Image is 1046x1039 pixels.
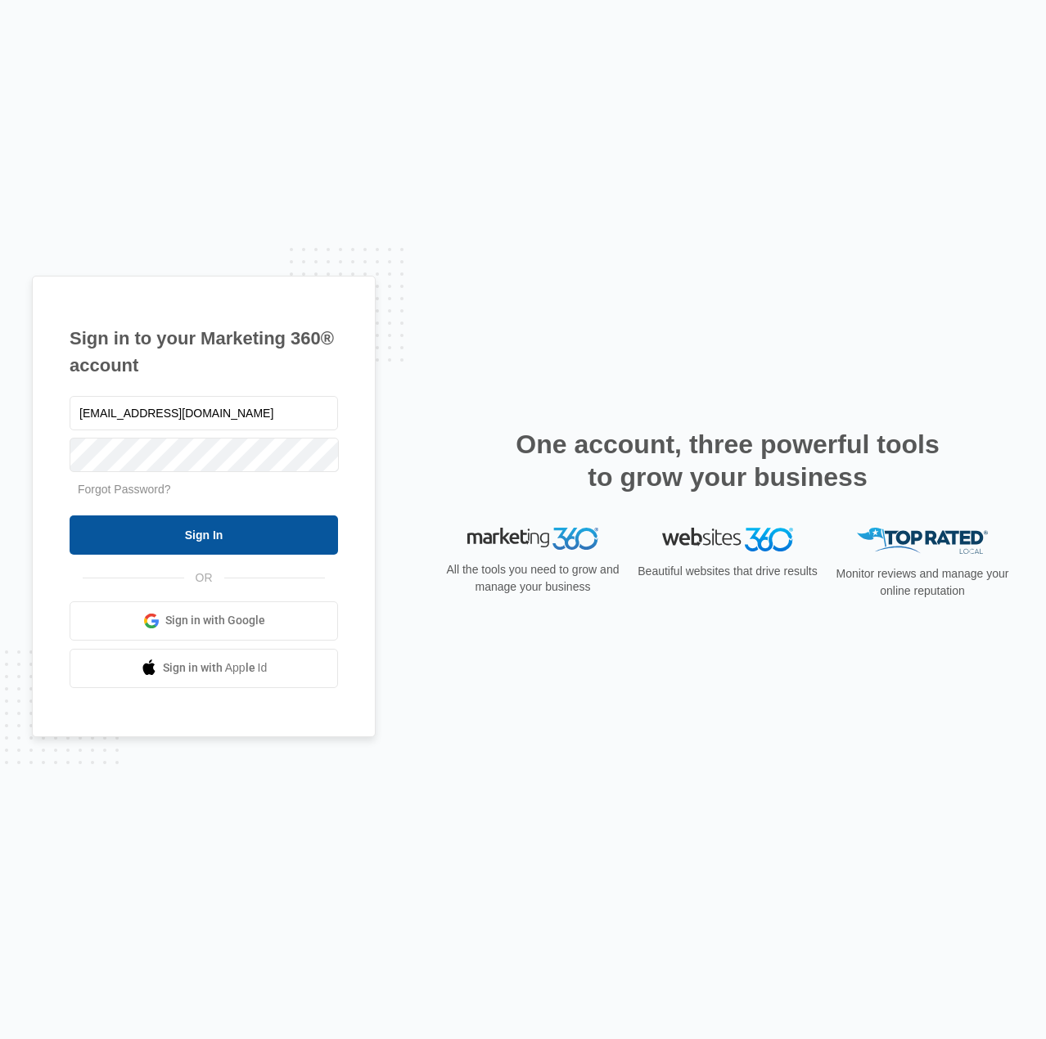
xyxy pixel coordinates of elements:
[78,483,171,496] a: Forgot Password?
[70,601,338,641] a: Sign in with Google
[831,565,1014,600] p: Monitor reviews and manage your online reputation
[662,528,793,551] img: Websites 360
[70,325,338,379] h1: Sign in to your Marketing 360® account
[165,612,265,629] span: Sign in with Google
[636,563,819,580] p: Beautiful websites that drive results
[70,649,338,688] a: Sign in with Apple Id
[467,528,598,551] img: Marketing 360
[70,515,338,555] input: Sign In
[857,528,988,555] img: Top Rated Local
[163,659,268,677] span: Sign in with Apple Id
[70,396,338,430] input: Email
[441,561,624,596] p: All the tools you need to grow and manage your business
[511,428,945,493] h2: One account, three powerful tools to grow your business
[184,569,224,587] span: OR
